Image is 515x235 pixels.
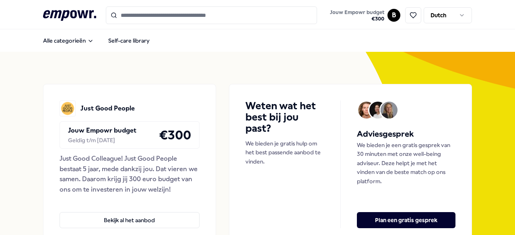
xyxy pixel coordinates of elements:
[245,139,324,166] p: We bieden je gratis hulp om het best passende aanbod te vinden.
[60,100,76,116] img: Just Good People
[245,100,324,134] h4: Weten wat het best bij jou past?
[357,212,455,228] button: Plan een gratis gesprek
[387,9,400,22] button: B
[330,9,384,16] span: Jouw Empowr budget
[357,141,455,186] p: We bieden je een gratis gesprek van 30 minuten met onze well-being adviseur. Deze helpt je met he...
[37,33,100,49] button: Alle categorieën
[68,125,136,136] p: Jouw Empowr budget
[327,7,387,24] a: Jouw Empowr budget€300
[37,33,156,49] nav: Main
[328,8,386,24] button: Jouw Empowr budget€300
[80,103,135,114] p: Just Good People
[106,6,317,24] input: Search for products, categories or subcategories
[60,153,200,194] div: Just Good Colleague! Just Good People bestaat 5 jaar, mede dankzij jou. Dat vieren we samen. Daar...
[358,102,375,119] img: Avatar
[159,125,191,145] h4: € 300
[60,212,200,228] button: Bekijk al het aanbod
[60,199,200,228] a: Bekijk al het aanbod
[102,33,156,49] a: Self-care library
[68,136,136,145] div: Geldig t/m [DATE]
[330,16,384,22] span: € 300
[381,102,398,119] img: Avatar
[357,128,455,141] h5: Adviesgesprek
[369,102,386,119] img: Avatar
